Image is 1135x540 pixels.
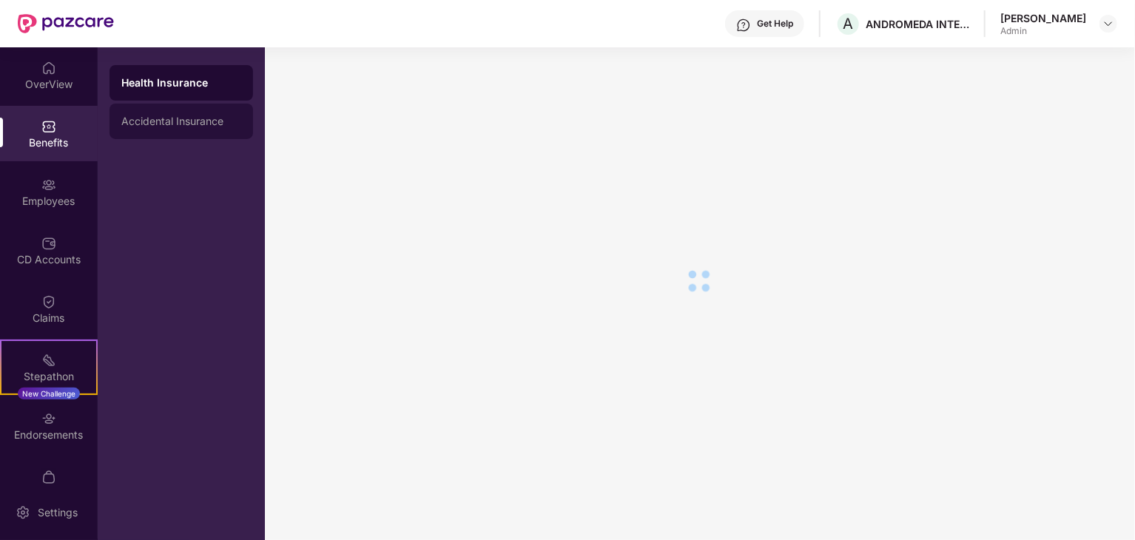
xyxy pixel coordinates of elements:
div: Health Insurance [121,75,241,90]
div: ANDROMEDA INTELLIGENT TECHNOLOGY SERVICES PRIVATE LIMITED [866,17,969,31]
img: svg+xml;base64,PHN2ZyBpZD0iQ0RfQWNjb3VudHMiIGRhdGEtbmFtZT0iQ0QgQWNjb3VudHMiIHhtbG5zPSJodHRwOi8vd3... [41,236,56,251]
div: New Challenge [18,388,80,399]
div: Settings [33,505,82,520]
img: svg+xml;base64,PHN2ZyB4bWxucz0iaHR0cDovL3d3dy53My5vcmcvMjAwMC9zdmciIHdpZHRoPSIyMSIgaGVpZ2h0PSIyMC... [41,353,56,368]
div: [PERSON_NAME] [1000,11,1086,25]
img: svg+xml;base64,PHN2ZyBpZD0iTXlfT3JkZXJzIiBkYXRhLW5hbWU9Ik15IE9yZGVycyIgeG1sbnM9Imh0dHA6Ly93d3cudz... [41,470,56,485]
span: A [843,15,854,33]
img: svg+xml;base64,PHN2ZyBpZD0iRW5kb3JzZW1lbnRzIiB4bWxucz0iaHR0cDovL3d3dy53My5vcmcvMjAwMC9zdmciIHdpZH... [41,411,56,426]
img: svg+xml;base64,PHN2ZyBpZD0iQ2xhaW0iIHhtbG5zPSJodHRwOi8vd3d3LnczLm9yZy8yMDAwL3N2ZyIgd2lkdGg9IjIwIi... [41,294,56,309]
img: New Pazcare Logo [18,14,114,33]
img: svg+xml;base64,PHN2ZyBpZD0iRHJvcGRvd24tMzJ4MzIiIHhtbG5zPSJodHRwOi8vd3d3LnczLm9yZy8yMDAwL3N2ZyIgd2... [1102,18,1114,30]
img: svg+xml;base64,PHN2ZyBpZD0iSG9tZSIgeG1sbnM9Imh0dHA6Ly93d3cudzMub3JnLzIwMDAvc3ZnIiB3aWR0aD0iMjAiIG... [41,61,56,75]
div: Accidental Insurance [121,115,241,127]
div: Stepathon [1,369,96,384]
img: svg+xml;base64,PHN2ZyBpZD0iQmVuZWZpdHMiIHhtbG5zPSJodHRwOi8vd3d3LnczLm9yZy8yMDAwL3N2ZyIgd2lkdGg9Ij... [41,119,56,134]
img: svg+xml;base64,PHN2ZyBpZD0iRW1wbG95ZWVzIiB4bWxucz0iaHR0cDovL3d3dy53My5vcmcvMjAwMC9zdmciIHdpZHRoPS... [41,178,56,192]
img: svg+xml;base64,PHN2ZyBpZD0iSGVscC0zMngzMiIgeG1sbnM9Imh0dHA6Ly93d3cudzMub3JnLzIwMDAvc3ZnIiB3aWR0aD... [736,18,751,33]
img: svg+xml;base64,PHN2ZyBpZD0iU2V0dGluZy0yMHgyMCIgeG1sbnM9Imh0dHA6Ly93d3cudzMub3JnLzIwMDAvc3ZnIiB3aW... [16,505,30,520]
div: Admin [1000,25,1086,37]
div: Get Help [757,18,793,30]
